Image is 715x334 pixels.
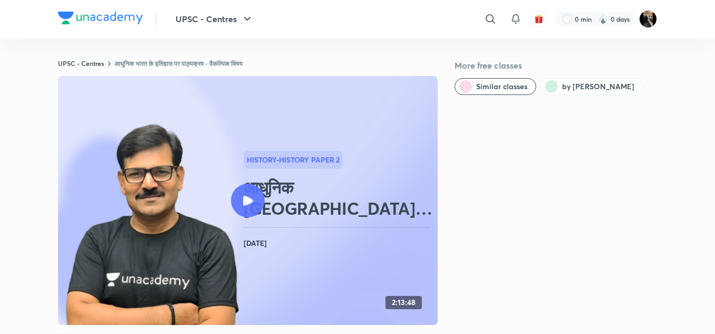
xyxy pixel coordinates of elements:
[392,298,416,307] h4: 2:13:48
[455,78,536,95] button: Similar classes
[58,59,104,68] a: UPSC - Centres
[58,12,143,24] img: Company Logo
[58,12,143,27] a: Company Logo
[244,236,433,250] h4: [DATE]
[476,81,527,92] span: Similar classes
[562,81,634,92] span: by Rajneesh Raj
[455,59,657,72] h5: More free classes
[534,14,544,24] img: avatar
[598,14,608,24] img: streak
[530,11,547,27] button: avatar
[639,10,657,28] img: amit tripathi
[540,78,643,95] button: by Rajneesh Raj
[114,59,243,68] a: आधुनिक भारत के इतिहास पर पाठ्यक्रम - वैकल्पिक विषय
[169,8,260,30] button: UPSC - Centres
[244,177,433,219] h2: आधुनिक [GEOGRAPHIC_DATA] : Class 197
